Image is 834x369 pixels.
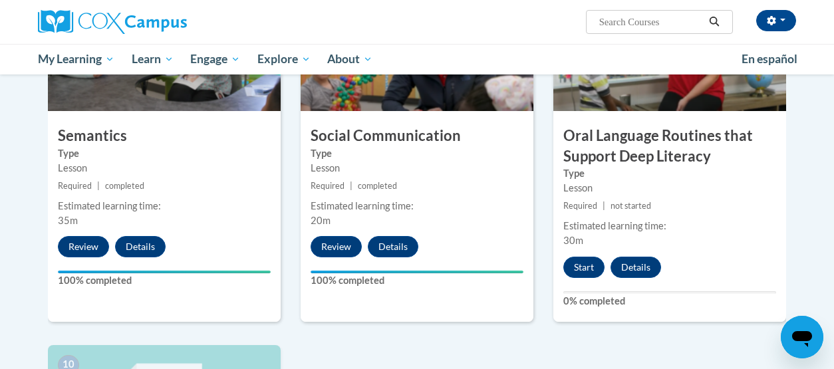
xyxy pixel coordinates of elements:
[319,44,382,74] a: About
[742,52,797,66] span: En español
[48,126,281,146] h3: Semantics
[611,201,651,211] span: not started
[598,14,704,30] input: Search Courses
[563,235,583,246] span: 30m
[563,181,776,195] div: Lesson
[311,271,523,273] div: Your progress
[257,51,311,67] span: Explore
[311,199,523,213] div: Estimated learning time:
[563,201,597,211] span: Required
[611,257,661,278] button: Details
[190,51,240,67] span: Engage
[115,236,166,257] button: Details
[58,215,78,226] span: 35m
[563,219,776,233] div: Estimated learning time:
[563,294,776,308] label: 0% completed
[182,44,249,74] a: Engage
[105,181,144,191] span: completed
[311,215,331,226] span: 20m
[97,181,100,191] span: |
[311,181,345,191] span: Required
[756,10,796,31] button: Account Settings
[781,316,823,358] iframe: Button to launch messaging window
[603,201,605,211] span: |
[350,181,352,191] span: |
[58,161,271,176] div: Lesson
[29,44,123,74] a: My Learning
[311,146,523,161] label: Type
[368,236,418,257] button: Details
[123,44,182,74] a: Learn
[38,10,187,34] img: Cox Campus
[311,273,523,288] label: 100% completed
[327,51,372,67] span: About
[38,51,114,67] span: My Learning
[311,236,362,257] button: Review
[58,273,271,288] label: 100% completed
[358,181,397,191] span: completed
[563,257,605,278] button: Start
[58,146,271,161] label: Type
[58,271,271,273] div: Your progress
[58,181,92,191] span: Required
[563,166,776,181] label: Type
[311,161,523,176] div: Lesson
[132,51,174,67] span: Learn
[301,126,533,146] h3: Social Communication
[58,236,109,257] button: Review
[58,199,271,213] div: Estimated learning time:
[28,44,806,74] div: Main menu
[733,45,806,73] a: En español
[249,44,319,74] a: Explore
[704,14,724,30] button: Search
[38,10,277,34] a: Cox Campus
[553,126,786,167] h3: Oral Language Routines that Support Deep Literacy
